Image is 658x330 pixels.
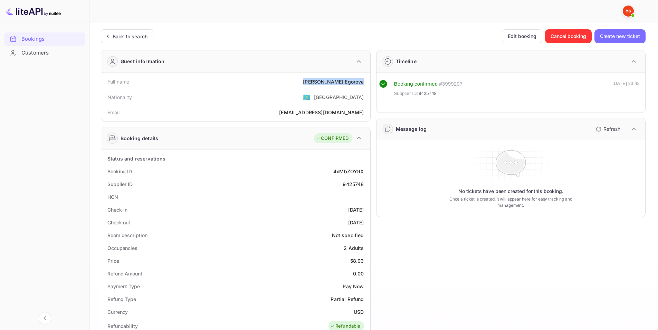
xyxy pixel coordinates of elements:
div: 4xMbZOY9X [333,168,364,175]
button: Create new ticket [594,29,646,43]
div: HCN [107,193,118,201]
div: Back to search [113,33,147,40]
div: Email [107,109,120,116]
div: Occupancies [107,244,137,252]
div: Booking details [121,135,158,142]
div: Nationality [107,94,132,101]
img: LiteAPI logo [6,6,61,17]
div: Message log [396,125,427,133]
div: Partial Refund [331,295,364,303]
div: [DATE] [348,206,364,213]
div: Supplier ID [107,181,133,188]
span: United States [303,91,311,103]
div: Currency [107,308,128,316]
a: Bookings [4,32,85,45]
div: Status and reservations [107,155,165,162]
div: Not specified [332,232,364,239]
div: [DATE] [348,219,364,226]
img: Yandex Support [623,6,634,17]
div: Guest information [121,58,165,65]
div: Price [107,257,119,264]
div: USD [354,308,364,316]
div: Payment Type [107,283,140,290]
button: Collapse navigation [39,312,51,324]
p: Refresh [603,125,620,133]
button: Refresh [592,124,623,135]
p: No tickets have been created for this booking. [458,188,563,195]
div: Pay Now [343,283,364,290]
div: Bookings [4,32,85,46]
div: 9425748 [343,181,364,188]
div: Refundability [107,322,138,330]
div: 2 Adults [344,244,364,252]
div: Refundable [330,323,361,330]
div: 58.03 [350,257,364,264]
div: [GEOGRAPHIC_DATA] [314,94,364,101]
div: # 3999207 [439,80,462,88]
div: Full name [107,78,129,85]
div: Room description [107,232,147,239]
div: Refund Type [107,295,136,303]
button: Cancel booking [545,29,592,43]
button: Edit booking [502,29,542,43]
div: Booking ID [107,168,132,175]
div: Check-in [107,206,127,213]
div: Bookings [21,35,82,43]
a: Customers [4,46,85,59]
span: Supplier ID: [394,90,418,97]
div: Refund Amount [107,270,142,277]
div: [EMAIL_ADDRESS][DOMAIN_NAME] [279,109,364,116]
div: Customers [4,46,85,60]
div: Customers [21,49,82,57]
div: Check out [107,219,130,226]
div: 0.00 [353,270,364,277]
p: Once a ticket is created, it will appear here for easy tracking and management. [438,196,583,208]
div: [DATE] 23:42 [612,80,640,100]
div: Booking confirmed [394,80,438,88]
div: Timeline [396,58,417,65]
span: 9425748 [419,90,437,97]
div: [PERSON_NAME] Egorova [303,78,364,85]
div: CONFIRMED [316,135,349,142]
